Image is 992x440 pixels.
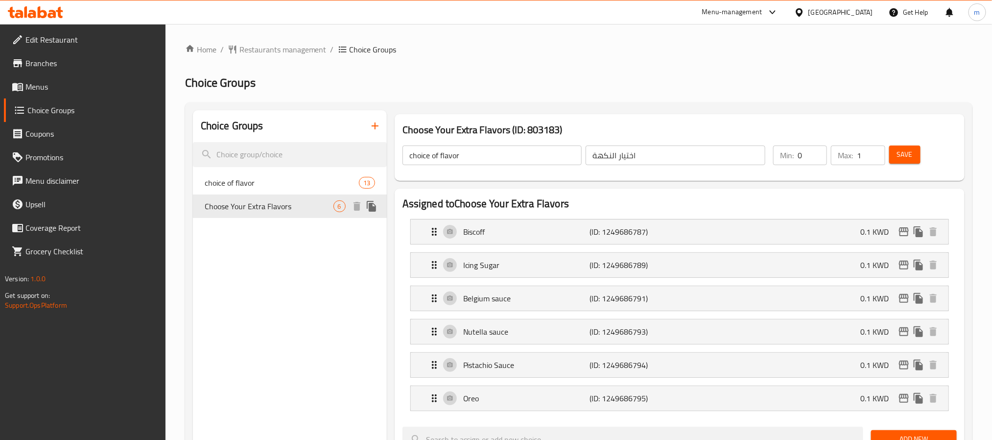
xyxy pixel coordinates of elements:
[4,240,165,263] a: Grocery Checklist
[974,7,980,18] span: m
[411,319,948,344] div: Expand
[4,146,165,169] a: Promotions
[4,51,165,75] a: Branches
[25,222,158,234] span: Coverage Report
[463,259,590,271] p: Icing Sugar
[926,324,941,339] button: delete
[4,193,165,216] a: Upsell
[402,282,957,315] li: Expand
[590,359,674,371] p: (ID: 1249686794)
[185,72,256,94] span: Choice Groups
[897,258,911,272] button: edit
[228,44,327,55] a: Restaurants management
[402,196,957,211] h2: Assigned to Choose Your Extra Flavors
[25,151,158,163] span: Promotions
[25,175,158,187] span: Menu disclaimer
[897,224,911,239] button: edit
[702,6,762,18] div: Menu-management
[897,291,911,306] button: edit
[911,224,926,239] button: duplicate
[239,44,327,55] span: Restaurants management
[780,149,794,161] p: Min:
[402,248,957,282] li: Expand
[463,326,590,338] p: Nutella sauce
[411,386,948,411] div: Expand
[25,198,158,210] span: Upsell
[897,391,911,406] button: edit
[402,382,957,415] li: Expand
[364,199,379,214] button: duplicate
[463,293,590,304] p: Belgium sauce
[185,44,972,55] nav: breadcrumb
[25,128,158,140] span: Coupons
[4,98,165,122] a: Choice Groups
[25,34,158,46] span: Edit Restaurant
[411,253,948,277] div: Expand
[926,258,941,272] button: delete
[411,286,948,311] div: Expand
[808,7,873,18] div: [GEOGRAPHIC_DATA]
[25,81,158,93] span: Menus
[334,202,345,211] span: 6
[463,226,590,238] p: Biscoff
[590,226,674,238] p: (ID: 1249686787)
[860,392,897,404] p: 0.1 KWD
[590,392,674,404] p: (ID: 1249686795)
[911,258,926,272] button: duplicate
[350,199,364,214] button: delete
[4,169,165,193] a: Menu disclaimer
[205,200,333,212] span: Choose Your Extra Flavors
[926,391,941,406] button: delete
[590,259,674,271] p: (ID: 1249686789)
[411,220,948,244] div: Expand
[350,44,397,55] span: Choice Groups
[4,28,165,51] a: Edit Restaurant
[193,142,387,167] input: search
[185,44,216,55] a: Home
[911,391,926,406] button: duplicate
[860,359,897,371] p: 0.1 KWD
[220,44,224,55] li: /
[4,122,165,146] a: Coupons
[193,195,387,218] div: Choose Your Extra Flavors6deleteduplicate
[27,104,158,116] span: Choice Groups
[333,200,346,212] div: Choices
[402,348,957,382] li: Expand
[402,122,957,138] h3: Choose Your Extra Flavors (ID: 803183)
[926,224,941,239] button: delete
[25,57,158,69] span: Branches
[193,171,387,195] div: choice of flavor13
[411,353,948,377] div: Expand
[463,359,590,371] p: Pistachio Sauce
[860,326,897,338] p: 0.1 KWD
[4,75,165,98] a: Menus
[590,293,674,304] p: (ID: 1249686791)
[331,44,334,55] li: /
[5,299,67,312] a: Support.OpsPlatform
[889,146,921,164] button: Save
[201,119,263,133] h2: Choice Groups
[897,148,913,161] span: Save
[5,272,29,285] span: Version:
[590,326,674,338] p: (ID: 1249686793)
[911,324,926,339] button: duplicate
[897,358,911,372] button: edit
[463,392,590,404] p: Oreo
[911,291,926,306] button: duplicate
[4,216,165,240] a: Coverage Report
[911,358,926,372] button: duplicate
[5,289,50,302] span: Get support on:
[926,358,941,372] button: delete
[402,215,957,248] li: Expand
[860,293,897,304] p: 0.1 KWD
[25,245,158,257] span: Grocery Checklist
[860,226,897,238] p: 0.1 KWD
[926,291,941,306] button: delete
[860,259,897,271] p: 0.1 KWD
[359,177,375,189] div: Choices
[30,272,46,285] span: 1.0.0
[402,315,957,348] li: Expand
[838,149,853,161] p: Max:
[205,177,359,189] span: choice of flavor
[897,324,911,339] button: edit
